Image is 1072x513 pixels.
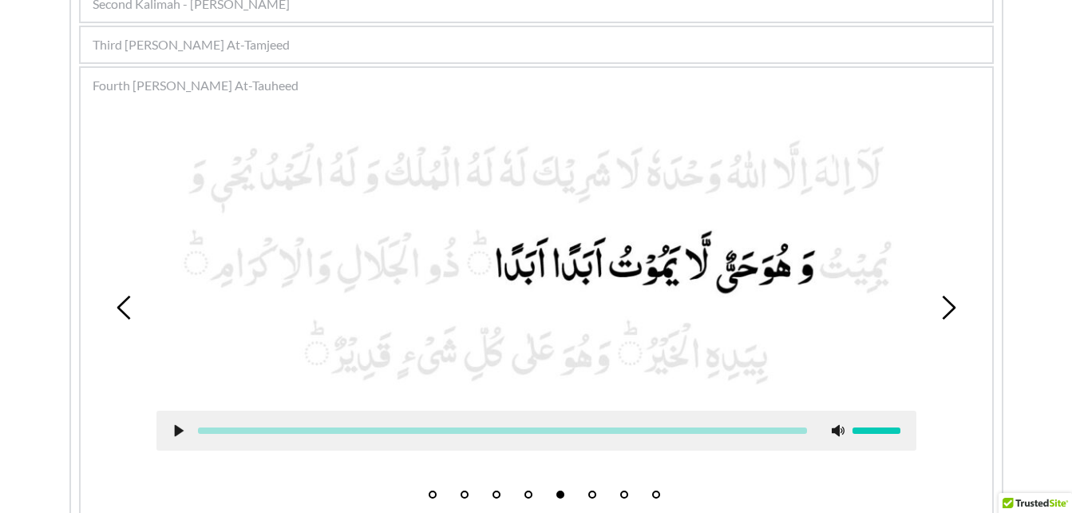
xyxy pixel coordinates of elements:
span: Fourth [PERSON_NAME] At-Tauheed [93,76,299,95]
button: 6 of 8 [588,491,596,499]
button: 7 of 8 [620,491,628,499]
button: 5 of 8 [556,491,564,499]
button: 3 of 8 [492,491,500,499]
button: 8 of 8 [652,491,660,499]
button: 1 of 8 [429,491,437,499]
button: 2 of 8 [461,491,469,499]
button: 4 of 8 [524,491,532,499]
span: Third [PERSON_NAME] At-Tamjeed [93,35,290,54]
